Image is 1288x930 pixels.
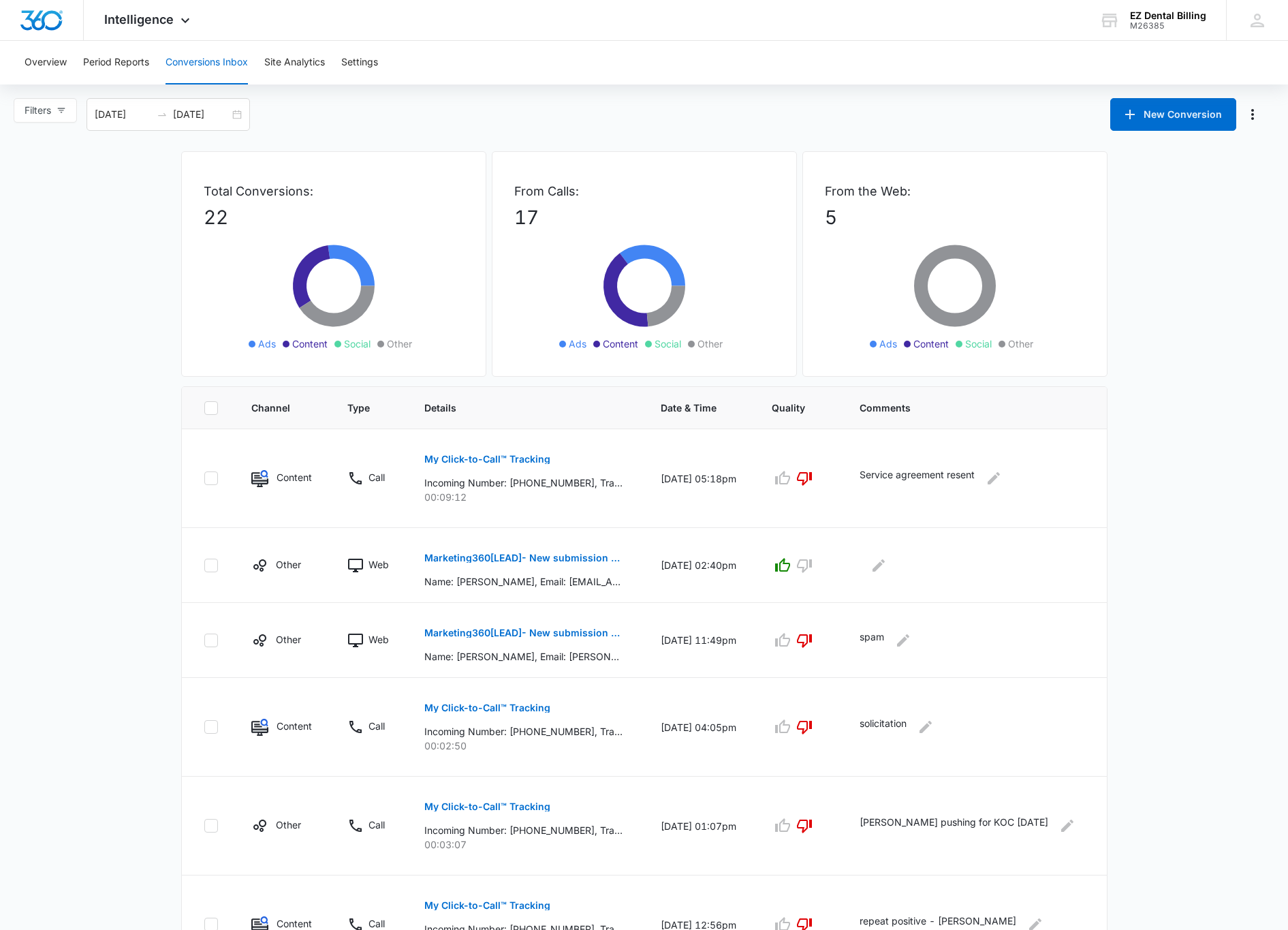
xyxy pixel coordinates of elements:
button: Marketing360[LEAD]- New submission from Monster Page Contact Form EZ Dental Billing [424,617,623,649]
span: to [157,109,168,120]
p: My Click-to-Call™ Tracking [424,703,550,713]
span: Content [603,337,638,351]
button: Edit Comments [1056,815,1078,837]
button: My Click-to-Call™ Tracking [424,889,550,922]
p: Call [368,470,385,484]
p: Call [368,719,385,733]
button: Conversions Inbox [166,41,248,84]
span: Quality [772,401,807,415]
td: [DATE] 01:07pm [644,777,755,875]
p: Web [368,632,389,647]
span: Other [1008,337,1033,351]
p: Total Conversions: [204,182,464,200]
p: Marketing360[LEAD]- New submission from Monster Page Contact Form EZ Dental Billing [424,628,623,638]
p: From Calls: [514,182,774,200]
span: Comments [860,401,1065,415]
div: account name [1130,10,1206,21]
p: My Click-to-Call™ Tracking [424,802,550,811]
p: 00:02:50 [424,739,628,753]
p: Name: [PERSON_NAME], Email: [EMAIL_ADDRESS][DOMAIN_NAME] (mailto:[EMAIL_ADDRESS][DOMAIN_NAME]), P... [424,574,623,589]
p: 00:09:12 [424,490,628,504]
p: Content [277,470,312,484]
button: My Click-to-Call™ Tracking [424,692,550,724]
span: Other [387,337,412,351]
td: [DATE] 05:18pm [644,429,755,528]
p: Marketing360[LEAD]- New submission from Contact Us EZ Dental Billing [424,553,623,563]
p: My Click-to-Call™ Tracking [424,454,550,464]
div: account id [1130,21,1206,31]
span: Intelligence [104,12,174,27]
span: Content [913,337,949,351]
span: Type [347,401,372,415]
span: swap-right [157,109,168,120]
p: solicitation [860,716,907,738]
span: Social [344,337,371,351]
p: 00:03:07 [424,837,628,852]
button: My Click-to-Call™ Tracking [424,443,550,476]
p: spam [860,630,884,651]
input: End date [173,107,230,122]
td: [DATE] 11:49pm [644,603,755,678]
span: Filters [25,103,51,118]
button: Edit Comments [915,716,937,738]
p: 22 [204,203,464,232]
p: My Click-to-Call™ Tracking [424,901,550,910]
span: Ads [879,337,897,351]
p: Service agreement resent [860,467,975,489]
p: Call [368,818,385,832]
button: New Conversion [1110,98,1236,131]
p: 17 [514,203,774,232]
td: [DATE] 04:05pm [644,678,755,777]
span: Content [292,337,328,351]
span: Other [697,337,723,351]
button: Filters [14,98,77,123]
p: 5 [825,203,1085,232]
button: Settings [341,41,378,84]
span: Date & Time [661,401,719,415]
p: Incoming Number: [PHONE_NUMBER], Tracking Number: [PHONE_NUMBER], Ring To: [PHONE_NUMBER], Caller... [424,823,623,837]
p: Other [276,632,301,647]
span: Ads [258,337,276,351]
span: Details [424,401,608,415]
td: [DATE] 02:40pm [644,528,755,603]
p: Other [276,557,301,572]
button: Edit Comments [983,467,1005,489]
p: Name: [PERSON_NAME], Email: [PERSON_NAME][EMAIL_ADDRESS][PERSON_NAME][DOMAIN_NAME] (mailto:[PERSO... [424,649,623,664]
span: Channel [251,401,294,415]
p: From the Web: [825,182,1085,200]
span: Ads [569,337,586,351]
button: Edit Comments [868,555,890,576]
button: My Click-to-Call™ Tracking [424,790,550,823]
p: Content [277,719,312,733]
input: Start date [95,107,151,122]
p: [PERSON_NAME] pushing for KOC [DATE] [860,815,1048,837]
button: Period Reports [83,41,149,84]
p: Web [368,557,389,572]
p: Incoming Number: [PHONE_NUMBER], Tracking Number: [PHONE_NUMBER], Ring To: [PHONE_NUMBER], Caller... [424,724,623,739]
p: Incoming Number: [PHONE_NUMBER], Tracking Number: [PHONE_NUMBER], Ring To: [PHONE_NUMBER], Caller... [424,476,623,490]
button: Overview [25,41,67,84]
span: Social [655,337,681,351]
button: Site Analytics [264,41,325,84]
button: Edit Comments [892,630,914,651]
button: Manage Numbers [1242,104,1263,125]
p: Other [276,818,301,832]
span: Social [965,337,992,351]
button: Marketing360[LEAD]- New submission from Contact Us EZ Dental Billing [424,542,623,574]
